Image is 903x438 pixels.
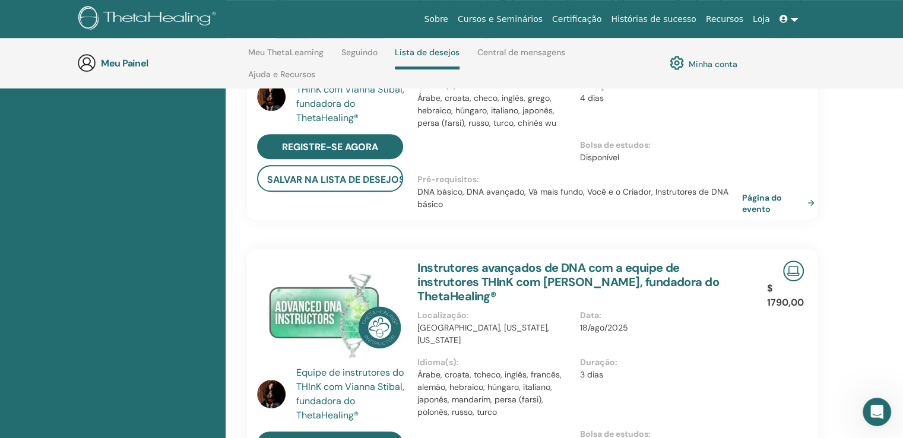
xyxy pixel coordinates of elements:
[296,68,406,125] a: Equipe de instrutores do THInK com Vianna Stibal, fundadora do ThetaHealing®
[547,8,606,30] a: Certificação
[670,53,684,73] img: cog.svg
[77,53,96,72] img: generic-user-icon.jpg
[477,47,565,58] font: Central de mensagens
[615,80,617,91] font: :
[341,47,378,66] a: Seguindo
[580,80,615,91] font: Duração
[296,366,406,423] a: Equipe de instrutores do THInK com Vianna Stibal, fundadora do ThetaHealing®
[282,141,378,153] font: registre-se agora
[248,69,315,88] a: Ajuda e Recursos
[580,139,648,150] font: Bolsa de estudos
[477,47,565,66] a: Central de mensagens
[417,310,467,320] font: Localização
[267,173,405,186] font: salvar na lista de desejos
[78,6,220,33] img: logo.png
[395,47,460,69] a: Lista de desejos
[783,261,804,281] img: Seminário Online ao Vivo
[424,14,448,24] font: Sobre
[552,14,601,24] font: Certificação
[458,14,543,24] font: Cursos e Seminários
[580,322,628,333] font: 18/ago/2025
[296,395,359,421] font: fundadora do ThetaHealing®
[457,80,459,91] font: :
[767,282,804,309] font: $ 1790,00
[257,380,286,408] img: default.jpg
[296,366,404,393] font: Equipe de instrutores do THInK com Vianna Stibal,
[606,8,701,30] a: Histórias de sucesso
[580,369,603,380] font: 3 dias
[467,310,469,320] font: :
[417,174,477,185] font: Pré-requisitos
[748,8,775,30] a: Loja
[753,14,770,24] font: Loja
[742,191,819,214] a: Página do evento
[248,69,315,80] font: Ajuda e Recursos
[701,8,748,30] a: Recursos
[417,93,556,128] font: Árabe, croata, checo, inglês, grego, hebraico, húngaro, italiano, japonês, persa (farsi), russo, ...
[257,134,403,159] a: registre-se agora
[580,357,615,367] font: Duração
[611,14,696,24] font: Histórias de sucesso
[257,261,403,369] img: Instrutores avançados de DNA
[101,57,148,69] font: Meu Painel
[257,165,403,191] button: salvar na lista de desejos
[419,8,452,30] a: Sobre
[417,260,719,304] a: Instrutores avançados de DNA com a equipe de instrutores THInK com [PERSON_NAME], fundadora do Th...
[453,8,547,30] a: Cursos e Seminários
[248,47,324,66] a: Meu ThetaLearning
[417,357,457,367] font: Idioma(s)
[580,152,619,163] font: Disponível
[257,82,286,111] img: default.jpg
[615,357,617,367] font: :
[417,369,562,417] font: Árabe, croata, tcheco, inglês, francês, alemão, hebraico, húngaro, italiano, japonês, mandarim, p...
[341,47,378,58] font: Seguindo
[417,186,728,210] font: DNA básico, DNA avançado, Vá mais fundo, Você e o Criador, Instrutores de DNA básico
[599,310,601,320] font: :
[863,398,891,426] iframe: Chat ao vivo do Intercom
[417,322,549,345] font: [GEOGRAPHIC_DATA], [US_STATE], [US_STATE]
[670,53,737,73] a: Minha conta
[742,192,782,214] font: Página do evento
[395,47,460,58] font: Lista de desejos
[457,357,459,367] font: :
[648,139,651,150] font: :
[580,93,604,103] font: 4 dias
[248,47,324,58] font: Meu ThetaLearning
[706,14,743,24] font: Recursos
[477,174,479,185] font: :
[296,97,359,124] font: fundadora do ThetaHealing®
[580,310,599,320] font: Data
[689,58,737,69] font: Minha conta
[417,80,457,91] font: Idioma(s)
